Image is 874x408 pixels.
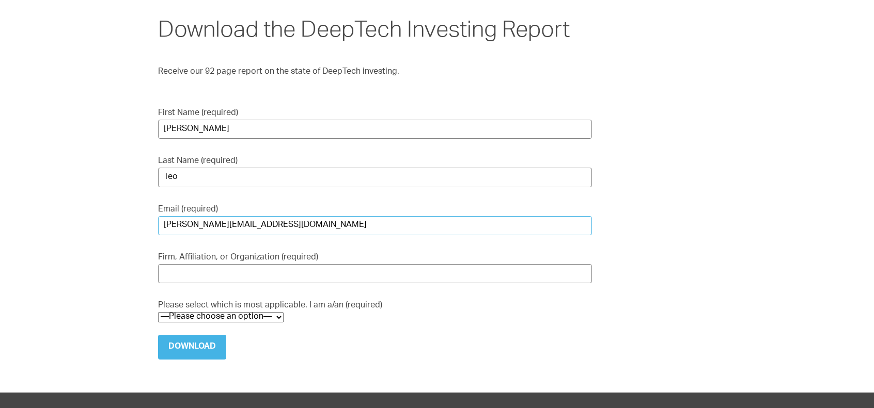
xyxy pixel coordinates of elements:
[158,335,226,360] input: Download
[158,107,592,139] label: First Name (required)
[158,300,592,322] label: Please select which is most applicable. I am a/an (required)
[158,168,592,187] input: Last Name (required)
[158,107,592,360] form: Contact form
[158,66,592,78] p: Receive our 92 page report on the state of DeepTech investing.
[158,264,592,283] input: Firm, Affiliation, or Organization (required)
[158,120,592,139] input: First Name (required)
[158,312,284,322] select: Please select which is most applicable. I am a/an (required)
[158,252,592,283] label: Firm, Affiliation, or Organization (required)
[158,17,592,47] h1: Download the DeepTech Investing Report
[158,155,592,187] label: Last Name (required)
[158,204,592,235] label: Email (required)
[158,216,592,235] input: Email (required)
